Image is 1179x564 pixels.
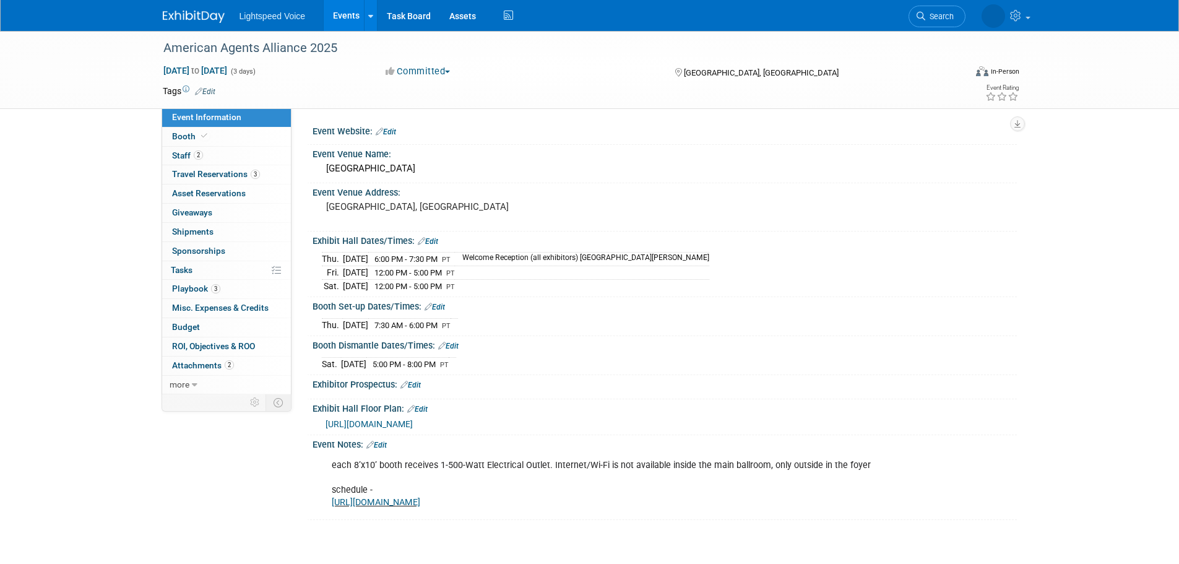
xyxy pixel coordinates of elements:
[313,435,1017,451] div: Event Notes:
[332,497,420,508] a: [URL][DOMAIN_NAME]
[373,360,436,369] span: 5:00 PM - 8:00 PM
[172,284,220,293] span: Playbook
[201,132,207,139] i: Booth reservation complete
[323,453,881,515] div: each 8’x10’ booth receives 1-500-Watt Electrical Outlet. Internet/Wi-Fi is not available inside t...
[326,201,592,212] pre: [GEOGRAPHIC_DATA], [GEOGRAPHIC_DATA]
[313,145,1017,160] div: Event Venue Name:
[162,147,291,165] a: Staff2
[442,322,451,330] span: PT
[172,188,246,198] span: Asset Reservations
[172,360,234,370] span: Attachments
[313,399,1017,415] div: Exhibit Hall Floor Plan:
[446,283,455,291] span: PT
[172,131,210,141] span: Booth
[990,67,1019,76] div: In-Person
[163,65,228,76] span: [DATE] [DATE]
[313,183,1017,199] div: Event Venue Address:
[313,122,1017,138] div: Event Website:
[343,266,368,280] td: [DATE]
[313,375,1017,391] div: Exhibitor Prospectus:
[162,204,291,222] a: Giveaways
[240,11,306,21] span: Lightspeed Voice
[376,128,396,136] a: Edit
[172,303,269,313] span: Misc. Expenses & Credits
[985,85,1019,91] div: Event Rating
[892,64,1020,83] div: Event Format
[374,321,438,330] span: 7:30 AM - 6:00 PM
[162,318,291,337] a: Budget
[162,223,291,241] a: Shipments
[211,284,220,293] span: 3
[172,227,214,236] span: Shipments
[909,6,965,27] a: Search
[374,268,442,277] span: 12:00 PM - 5:00 PM
[172,150,203,160] span: Staff
[251,170,260,179] span: 3
[374,254,438,264] span: 6:00 PM - 7:30 PM
[442,256,451,264] span: PT
[343,253,368,266] td: [DATE]
[163,85,215,97] td: Tags
[381,65,455,78] button: Committed
[162,299,291,318] a: Misc. Expenses & Credits
[440,361,449,369] span: PT
[172,207,212,217] span: Giveaways
[195,87,215,96] a: Edit
[162,128,291,146] a: Booth
[244,394,266,410] td: Personalize Event Tab Strip
[159,37,947,59] div: American Agents Alliance 2025
[162,108,291,127] a: Event Information
[189,66,201,76] span: to
[162,280,291,298] a: Playbook3
[322,266,343,280] td: Fri.
[225,360,234,370] span: 2
[982,4,1005,28] img: Alexis Snowbarger
[162,376,291,394] a: more
[343,318,368,331] td: [DATE]
[162,261,291,280] a: Tasks
[162,337,291,356] a: ROI, Objectives & ROO
[163,11,225,23] img: ExhibitDay
[446,269,455,277] span: PT
[925,12,954,21] span: Search
[266,394,291,410] td: Toggle Event Tabs
[343,279,368,292] td: [DATE]
[322,279,343,292] td: Sat.
[162,242,291,261] a: Sponsorships
[418,237,438,246] a: Edit
[170,380,189,389] span: more
[172,341,255,351] span: ROI, Objectives & ROO
[366,441,387,449] a: Edit
[322,318,343,331] td: Thu.
[341,357,366,370] td: [DATE]
[425,303,445,311] a: Edit
[171,265,192,275] span: Tasks
[162,357,291,375] a: Attachments2
[230,67,256,76] span: (3 days)
[313,336,1017,352] div: Booth Dismantle Dates/Times:
[322,357,341,370] td: Sat.
[976,66,988,76] img: Format-Inperson.png
[172,112,241,122] span: Event Information
[194,150,203,160] span: 2
[322,253,343,266] td: Thu.
[407,405,428,414] a: Edit
[374,282,442,291] span: 12:00 PM - 5:00 PM
[326,419,413,429] a: [URL][DOMAIN_NAME]
[322,159,1008,178] div: [GEOGRAPHIC_DATA]
[313,297,1017,313] div: Booth Set-up Dates/Times:
[172,169,260,179] span: Travel Reservations
[172,246,225,256] span: Sponsorships
[455,253,709,266] td: Welcome Reception (all exhibitors) [GEOGRAPHIC_DATA][PERSON_NAME]
[162,165,291,184] a: Travel Reservations3
[400,381,421,389] a: Edit
[684,68,839,77] span: [GEOGRAPHIC_DATA], [GEOGRAPHIC_DATA]
[162,184,291,203] a: Asset Reservations
[172,322,200,332] span: Budget
[438,342,459,350] a: Edit
[313,232,1017,248] div: Exhibit Hall Dates/Times:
